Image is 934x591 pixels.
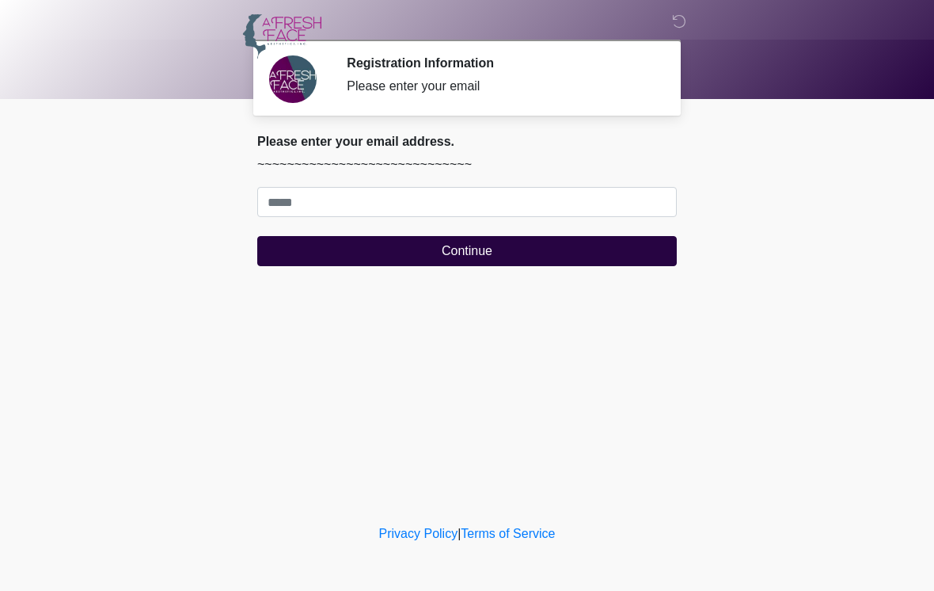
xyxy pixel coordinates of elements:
button: Continue [257,236,677,266]
a: Privacy Policy [379,527,458,540]
p: ~~~~~~~~~~~~~~~~~~~~~~~~~~~~~ [257,155,677,174]
img: A Fresh Face Aesthetics Inc Logo [241,12,322,60]
div: Please enter your email [347,77,653,96]
h2: Please enter your email address. [257,134,677,149]
img: Agent Avatar [269,55,317,103]
a: Terms of Service [461,527,555,540]
a: | [458,527,461,540]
